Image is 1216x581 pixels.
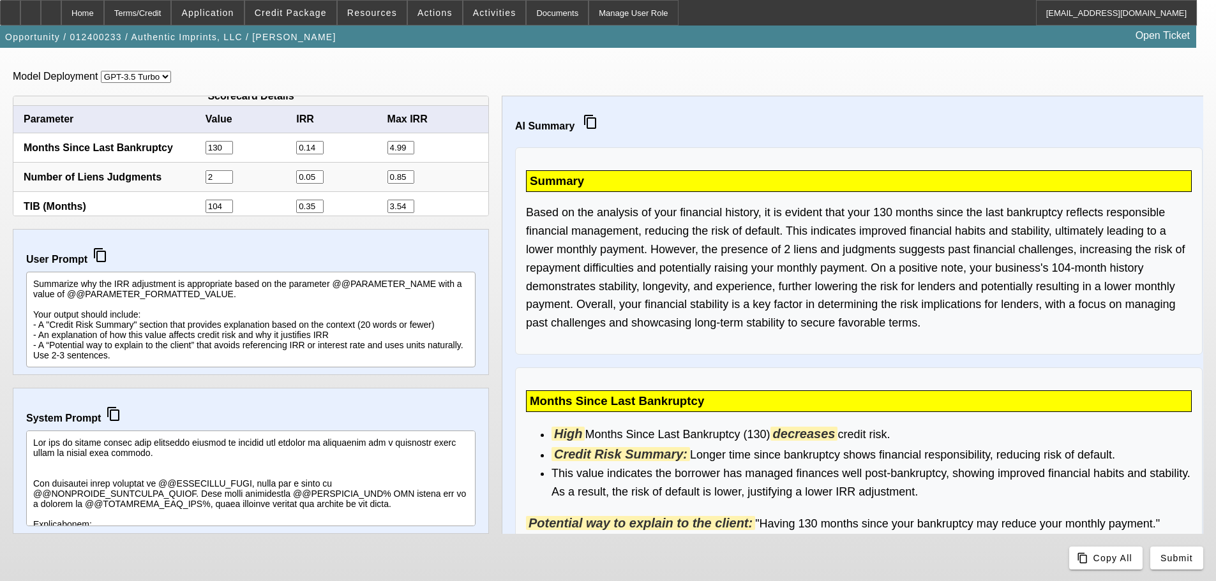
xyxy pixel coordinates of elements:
label: Model Deployment [13,71,98,82]
a: Open Ticket [1130,25,1195,47]
span: Credit Package [255,8,327,18]
div: Months Since Last Bankruptcy [24,142,206,154]
h3: Months Since Last Bankruptcy [526,390,1192,412]
h3: Summary [526,170,1192,192]
button: System Prompt [101,401,126,427]
button: User Prompt [87,242,113,268]
mat-icon: content_copy [106,406,121,422]
label: AI Summary [515,121,574,131]
button: Copy All [1069,547,1143,570]
li: Months Since Last Bankruptcy (130) credit risk. [552,423,1192,444]
button: Submit [1150,547,1203,570]
div: Scorecard Details [13,87,488,106]
div: Value [206,114,296,125]
span: Application [181,8,234,18]
p: Based on the analysis of your financial history, it is evident that your 130 months since the las... [526,203,1192,332]
strong: Credit Risk Summary: [552,447,690,461]
label: System Prompt [26,401,476,427]
div: TIB (Months) [24,201,206,212]
span: Opportunity / 012400233 / Authentic Imprints, LLC / [PERSON_NAME] [5,32,336,42]
div: IRR [296,114,387,125]
div: Parameter [24,114,206,125]
button: Resources [338,1,407,25]
span: Activities [473,8,516,18]
label: User Prompt [26,242,476,268]
li: This value indicates the borrower has managed finances well post-bankruptcy, showing improved fin... [552,464,1192,501]
div: Max IRR [387,114,478,125]
button: Credit Package [245,1,336,25]
span: Copy All [1093,553,1132,563]
mat-icon: content_copy [93,247,108,263]
span: Actions [417,8,453,18]
mat-icon: content_copy [583,114,598,129]
button: Actions [408,1,462,25]
mat-icon: content_copy [1077,552,1088,564]
strong: Potential way to explain to the client: [526,516,755,530]
div: Number of Liens Judgments [24,172,206,183]
p: "Having 130 months since your bankruptcy may reduce your monthly payment." [526,513,1192,533]
button: Activities [463,1,526,25]
strong: decreases [770,427,838,441]
strong: High [552,427,585,441]
button: Application [172,1,243,25]
span: Submit [1160,553,1193,563]
li: Longer time since bankruptcy shows financial responsibility, reducing risk of default. [552,444,1192,464]
span: Resources [347,8,397,18]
